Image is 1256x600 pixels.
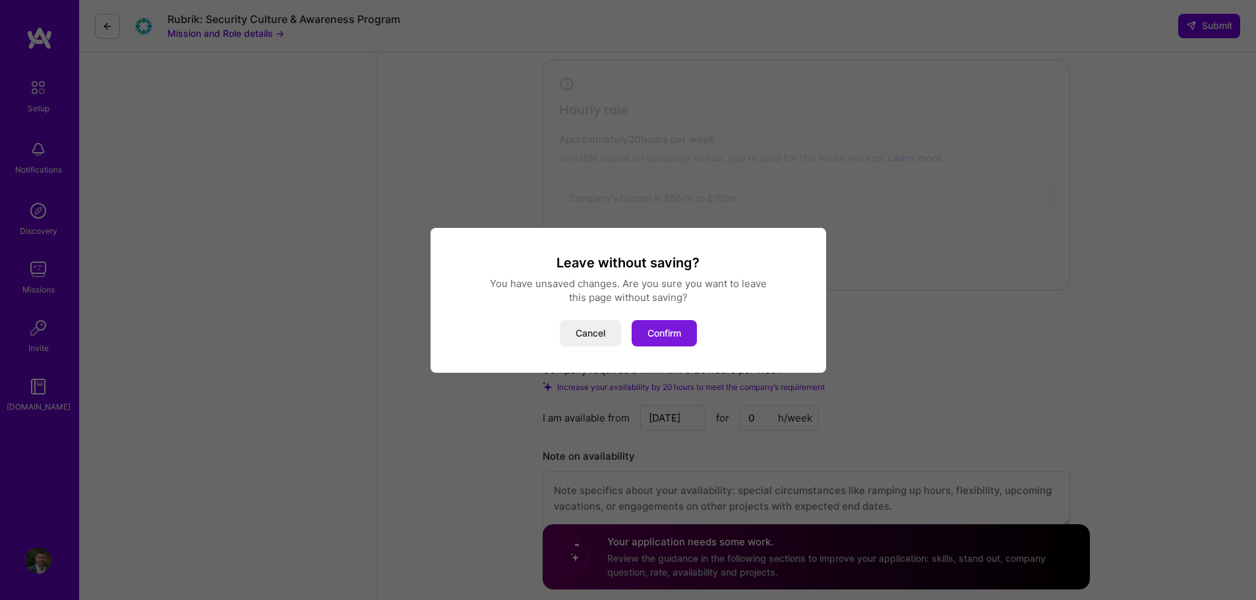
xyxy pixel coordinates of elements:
div: You have unsaved changes. Are you sure you want to leave [446,277,810,290]
div: this page without saving? [446,290,810,304]
button: Confirm [632,320,697,346]
button: Cancel [560,320,621,346]
div: modal [431,228,826,373]
h3: Leave without saving? [446,254,810,271]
